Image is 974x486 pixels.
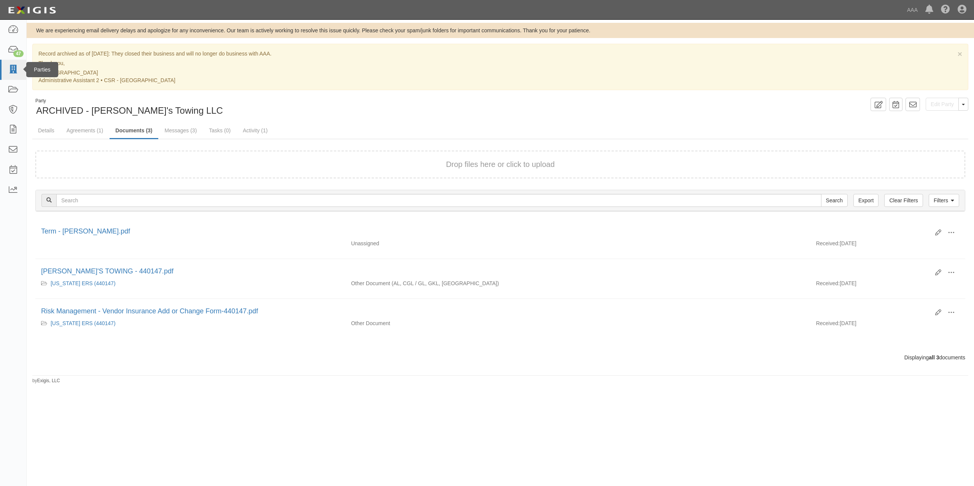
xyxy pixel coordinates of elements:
a: Term - [PERSON_NAME].pdf [41,227,130,235]
p: [DEMOGRAPHIC_DATA] Administrative Assistant 2 • CSR - [GEOGRAPHIC_DATA] [38,69,962,84]
a: Details [32,123,60,138]
a: Exigis, LLC [37,378,60,383]
div: Auto Liability Commercial General Liability / Garage Liability Garage Keepers Liability On-Hook [345,280,578,287]
div: 47 [13,50,24,57]
a: Clear Filters [884,194,923,207]
a: [PERSON_NAME]'S TOWING - 440147.pdf [41,267,173,275]
a: Export [853,194,879,207]
b: all 3 [929,354,939,361]
div: [DATE] [810,280,965,291]
i: Help Center - Complianz [941,5,950,14]
button: Close [958,50,962,58]
a: [US_STATE] ERS (440147) [51,280,116,286]
div: FREDDY'S TOWING - 440147.pdf [41,267,929,276]
p: Received: [816,319,840,327]
div: ARCHIVED - Freddy's Towing LLC [32,98,495,117]
div: New Mexico ERS (440147) [41,319,340,327]
a: Tasks (0) [203,123,236,138]
div: New Mexico ERS (440147) [41,280,340,287]
div: [DATE] [810,240,965,251]
p: Received: [816,280,840,287]
p: Received: [816,240,840,247]
div: Parties [26,62,58,77]
div: [DATE] [810,319,965,331]
p: Record archived as of [DATE]: They closed their business and will no longer do business with AAA. [38,50,962,57]
div: Risk Management - Vendor Insurance Add or Change Form-440147.pdf [41,307,929,316]
input: Search [56,194,821,207]
a: Filters [929,194,959,207]
a: Agreements (1) [61,123,109,138]
input: Search [821,194,848,207]
button: Drop files here or click to upload [446,159,555,170]
small: by [32,378,60,384]
div: Unassigned [345,240,578,247]
div: Displaying documents [30,354,971,361]
div: Other Document [345,319,578,327]
a: Activity (1) [237,123,273,138]
span: ARCHIVED - [PERSON_NAME]'s Towing LLC [36,105,223,116]
a: Edit Party [926,98,959,111]
span: × [958,49,962,58]
div: Party [35,98,223,104]
a: Risk Management - Vendor Insurance Add or Change Form-440147.pdf [41,307,258,315]
a: AAA [903,2,921,17]
div: Term - Freddys Towing.pdf [41,227,929,237]
img: logo-5460c22ac91f19d4615b14bd174203de0afe785f0fc80cf4dbbc73dc1793850b.png [6,3,58,17]
a: Documents (3) [110,123,158,139]
a: Messages (3) [159,123,203,138]
a: [US_STATE] ERS (440147) [51,320,116,326]
p: Thank you, [38,59,962,67]
div: We are experiencing email delivery delays and apologize for any inconvenience. Our team is active... [27,27,974,34]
